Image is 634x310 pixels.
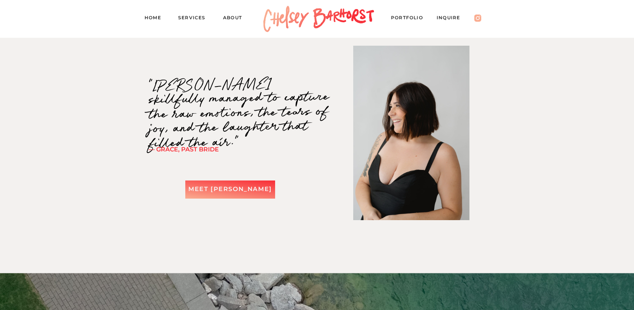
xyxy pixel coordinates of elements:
[185,184,275,195] a: Meet [PERSON_NAME]
[437,14,468,24] a: Inquire
[391,14,430,24] a: PORTFOLIO
[223,14,249,24] a: About
[149,76,331,142] p: "[PERSON_NAME] skillfully managed to capture the raw emotions, the tears of joy, and the laughter...
[149,144,259,152] h3: — Grace, past Bride
[145,14,167,24] a: Home
[178,14,212,24] a: Services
